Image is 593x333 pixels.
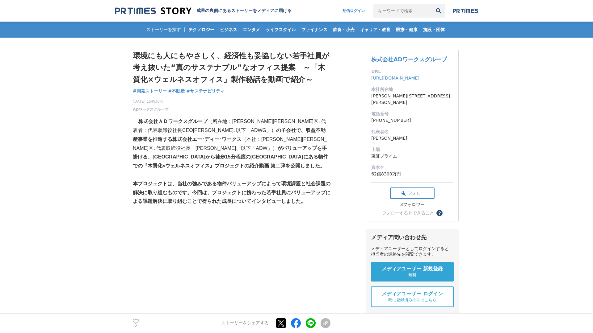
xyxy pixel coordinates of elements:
[133,88,167,94] a: #開発ストーリー
[436,210,443,216] button: ？
[186,88,225,94] a: #サステナビリティ
[382,291,443,297] span: メディアユーザー ログイン
[133,181,330,204] strong: 本プロジェクトは、当社の強みである物件バリューアップによって環境課題と社会課題の解決に取り組むものです。今回は、プロジェクトに携わった若手社員にバリューアップによる課題解決に取り組むことで得られ...
[221,321,269,326] p: ストーリーをシェアする
[371,146,453,153] dt: 上場
[358,27,393,32] span: キャリア・教育
[168,88,185,94] a: #不動産
[196,8,292,14] h2: 成果の裏側にあるストーリーをメディアに届ける
[390,187,435,199] button: フォロー
[371,76,419,80] a: [URL][DOMAIN_NAME]
[133,107,168,112] a: ADワークスグループ
[299,22,330,38] a: ファイナンス
[388,297,436,303] span: 既に登録済みの方はこちら
[371,234,454,241] div: メディア問い合わせ先
[186,22,217,38] a: テクノロジー
[371,93,453,106] dd: [PERSON_NAME][STREET_ADDRESS][PERSON_NAME]
[240,27,263,32] span: エンタメ
[371,135,453,142] dd: [PERSON_NAME]
[133,117,330,171] p: （所在地：[PERSON_NAME][PERSON_NAME]区､代表者：代表取締役社長CEO[PERSON_NAME]､以下「ADWG」） （本社：[PERSON_NAME][PERSON_N...
[299,27,330,32] span: ファイナンス
[437,211,442,215] span: ？
[330,22,357,38] a: 飲食・小売
[453,8,478,13] img: prtimes
[393,22,420,38] a: 医療・健康
[390,202,435,208] div: 3フォロワー
[133,99,168,104] span: [DATE] 15時30分
[371,171,453,177] dd: 62億8300万円
[186,27,217,32] span: テクノロジー
[217,27,240,32] span: ビジネス
[371,68,453,75] dt: URL
[217,22,240,38] a: ビジネス
[263,22,298,38] a: ライフスタイル
[371,117,453,124] dd: [PHONE_NUMBER]
[371,262,454,282] a: メディアユーザー 新規登録 無料
[133,50,330,85] h1: 環境にも人にもやさしく、経済性も妥協しない若手社員が考え抜いた“真のサステナブル”なオフィス提案 ～「木質化×ウェルネスオフィス」製作秘話を動画で紹介～
[408,272,416,278] span: 無料
[263,27,298,32] span: ライフスタイル
[330,27,357,32] span: 飲食・小売
[358,22,393,38] a: キャリア・教育
[421,22,447,38] a: 施設・団体
[432,4,445,18] button: 検索
[371,56,447,63] a: 株式会社ADワークスグループ
[382,266,443,272] span: メディアユーザー 新規登録
[382,211,434,215] div: フォローするとできること
[133,128,326,142] strong: の子会社で、収益不動産事業を推進する株式会社エー･ディー･ワークス
[133,146,328,169] strong: がバリューアップを手掛ける、[GEOGRAPHIC_DATA]から徒歩15分程度の[GEOGRAPHIC_DATA]にある物件での『木質化×ウェルネスオフィス』プロジェクトの紹介動画 第二弾を公...
[371,153,453,159] dd: 東証プライム
[371,129,453,135] dt: 代表者名
[371,86,453,93] dt: 本社所在地
[336,4,371,18] a: 配信ログイン
[371,246,454,257] div: メディアユーザーとしてログインすると、担当者の連絡先を閲覧できます。
[421,27,447,32] span: 施設・団体
[393,27,420,32] span: 医療・健康
[115,7,191,15] img: 成果の裏側にあるストーリーをメディアに届ける
[371,164,453,171] dt: 資本金
[240,22,263,38] a: エンタメ
[133,325,139,328] p: 2
[373,4,432,18] input: キーワードで検索
[138,119,208,124] strong: 株式会社ＡＤワークスグループ
[115,7,292,15] a: 成果の裏側にあるストーリーをメディアに届ける 成果の裏側にあるストーリーをメディアに届ける
[371,286,454,307] a: メディアユーザー ログイン 既に登録済みの方はこちら
[371,111,453,117] dt: 電話番号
